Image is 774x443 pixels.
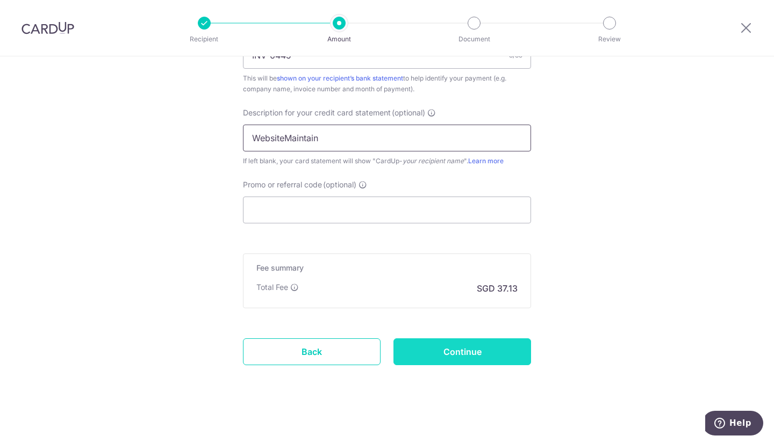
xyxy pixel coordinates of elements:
[434,34,514,45] p: Document
[256,282,288,293] p: Total Fee
[393,338,531,365] input: Continue
[570,34,649,45] p: Review
[705,411,763,438] iframe: Opens a widget where you can find more information
[21,21,74,34] img: CardUp
[164,34,244,45] p: Recipient
[299,34,379,45] p: Amount
[392,107,425,118] span: (optional)
[277,74,403,82] a: shown on your recipient’s bank statement
[477,282,518,295] p: SGD 37.13
[243,156,531,166] div: If left blank, your card statement will show "CardUp- ".
[243,73,531,95] div: This will be to help identify your payment (e.g. company name, invoice number and month of payment).
[243,125,531,151] input: Example: Rent
[243,179,322,190] span: Promo or referral code
[243,338,381,365] a: Back
[243,107,391,118] span: Description for your credit card statement
[256,263,518,273] h5: Fee summary
[323,179,356,190] span: (optional)
[468,157,504,165] a: Learn more
[403,157,464,165] i: your recipient name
